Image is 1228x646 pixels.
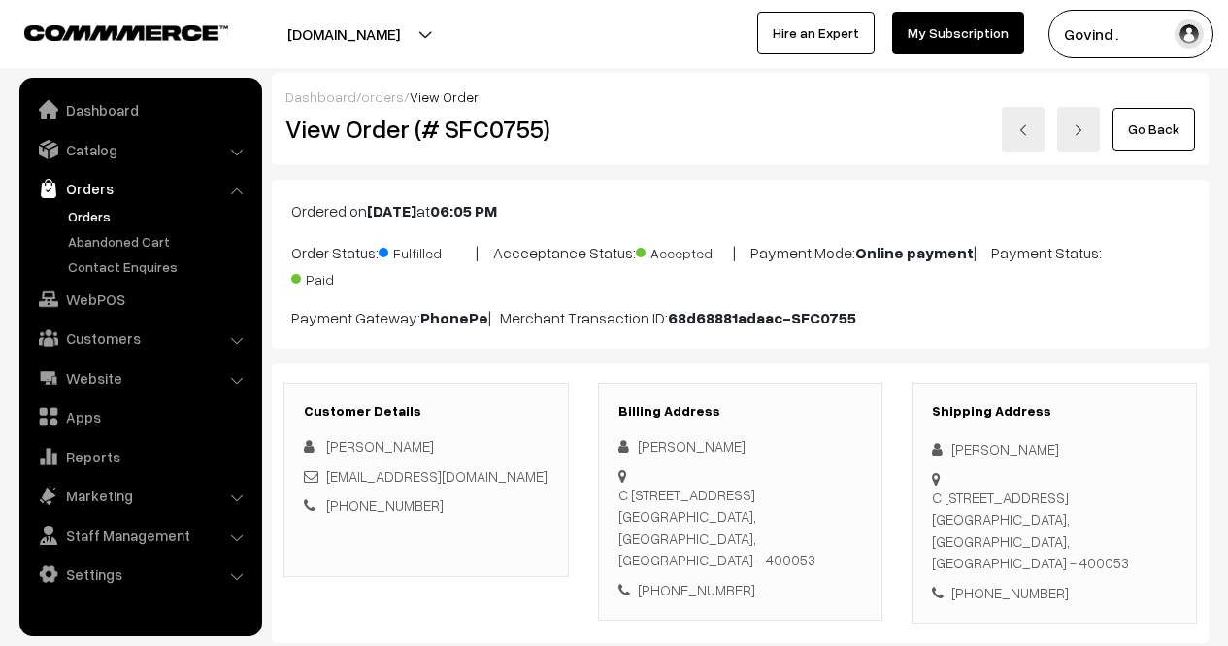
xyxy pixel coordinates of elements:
[932,487,1177,574] div: C [STREET_ADDRESS] [GEOGRAPHIC_DATA], [GEOGRAPHIC_DATA], [GEOGRAPHIC_DATA] - 400053
[855,243,974,262] b: Online payment
[285,114,569,144] h2: View Order (# SFC0755)
[618,579,863,601] div: [PHONE_NUMBER]
[618,484,863,571] div: C [STREET_ADDRESS] [GEOGRAPHIC_DATA], [GEOGRAPHIC_DATA], [GEOGRAPHIC_DATA] - 400053
[757,12,875,54] a: Hire an Expert
[291,238,1189,290] p: Order Status: | Accceptance Status: | Payment Mode: | Payment Status:
[410,88,479,105] span: View Order
[291,306,1189,329] p: Payment Gateway: | Merchant Transaction ID:
[1048,10,1213,58] button: Govind .
[24,478,255,513] a: Marketing
[24,518,255,553] a: Staff Management
[326,437,434,455] span: [PERSON_NAME]
[63,256,255,277] a: Contact Enquires
[1073,124,1084,136] img: right-arrow.png
[24,399,255,434] a: Apps
[636,238,733,263] span: Accepted
[24,25,228,40] img: COMMMERCE
[932,438,1177,460] div: [PERSON_NAME]
[668,308,856,327] b: 68d68881adaac-SFC0755
[63,231,255,252] a: Abandoned Cart
[63,206,255,226] a: Orders
[24,132,255,167] a: Catalog
[24,557,255,592] a: Settings
[326,467,548,485] a: [EMAIL_ADDRESS][DOMAIN_NAME]
[24,282,255,317] a: WebPOS
[1112,108,1195,151] a: Go Back
[618,403,863,420] h3: Billing Address
[304,403,548,420] h3: Customer Details
[219,10,468,58] button: [DOMAIN_NAME]
[291,199,1189,222] p: Ordered on at
[367,201,416,221] b: [DATE]
[24,321,255,356] a: Customers
[24,92,255,127] a: Dashboard
[932,582,1177,604] div: [PHONE_NUMBER]
[379,238,476,263] span: Fulfilled
[24,19,194,43] a: COMMMERCE
[291,264,388,289] span: Paid
[24,439,255,474] a: Reports
[361,88,404,105] a: orders
[24,171,255,206] a: Orders
[285,88,356,105] a: Dashboard
[420,308,488,327] b: PhonePe
[1175,19,1204,49] img: user
[618,435,863,458] div: [PERSON_NAME]
[430,201,497,221] b: 06:05 PM
[892,12,1024,54] a: My Subscription
[24,360,255,395] a: Website
[326,496,444,514] a: [PHONE_NUMBER]
[1017,124,1029,136] img: left-arrow.png
[932,403,1177,420] h3: Shipping Address
[285,86,1195,107] div: / /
